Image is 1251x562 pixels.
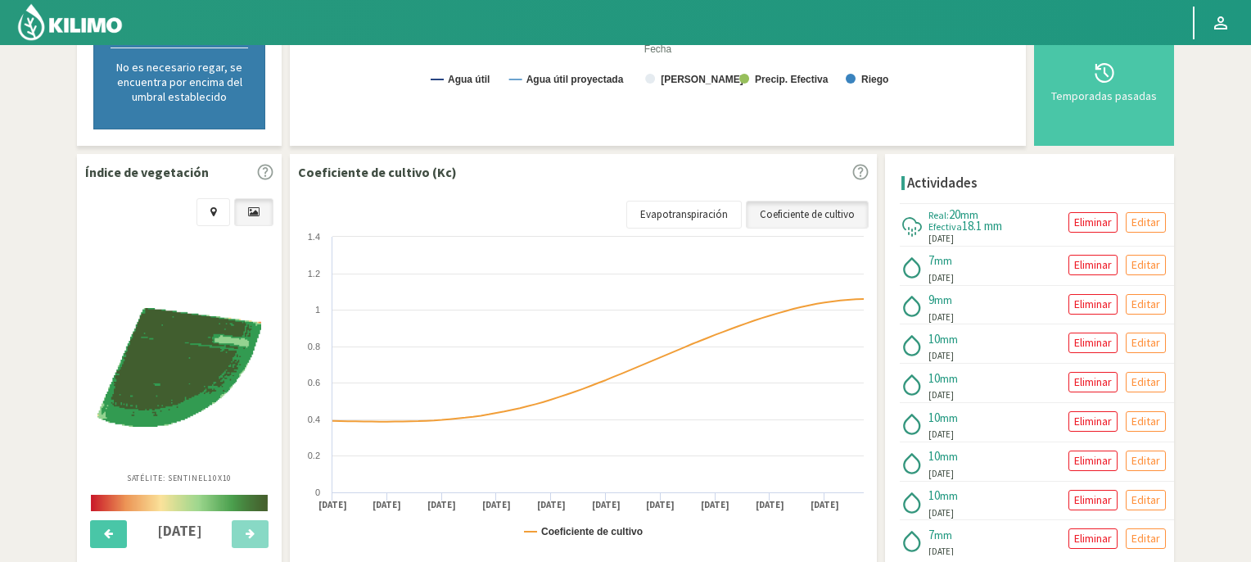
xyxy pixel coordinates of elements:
text: Agua útil [448,74,490,85]
a: Evapotranspiración [626,201,742,229]
p: Eliminar [1074,333,1112,352]
span: 10 [928,410,940,425]
img: 36801312-83c9-40a5-8a99-75454b207d9d_-_sentinel_-_2025-08-29.png [97,308,261,427]
text: [PERSON_NAME] [661,74,743,85]
span: mm [940,371,958,386]
p: Índice de vegetación [85,162,209,182]
button: Eliminar [1068,294,1118,315]
p: No es necesario regar, se encuentra por encima del umbral establecido [111,60,248,104]
button: Editar [1126,294,1166,315]
span: 18.1 mm [962,218,1002,233]
text: [DATE] [592,499,621,511]
p: Eliminar [1074,295,1112,314]
span: mm [940,449,958,464]
p: Eliminar [1074,451,1112,470]
p: Editar [1131,491,1160,510]
span: [DATE] [928,349,954,363]
text: [DATE] [427,499,456,511]
span: 20 [949,206,960,222]
text: 1.2 [308,269,320,279]
h4: Actividades [907,175,978,191]
button: Editar [1126,333,1166,353]
p: Coeficiente de cultivo (Kc) [298,162,457,182]
text: Agua útil proyectada [526,74,624,85]
p: Editar [1131,373,1160,392]
button: Editar [1126,528,1166,549]
text: [DATE] [482,499,511,511]
span: mm [940,488,958,503]
span: mm [960,207,978,222]
text: [DATE] [318,499,347,511]
img: Kilimo [16,2,124,42]
button: Eliminar [1068,411,1118,432]
span: [DATE] [928,467,954,481]
span: 10 [928,448,940,464]
span: 10 [928,331,940,347]
span: [DATE] [928,388,954,402]
p: Eliminar [1074,213,1112,232]
button: Eliminar [1068,451,1118,471]
text: 0.8 [308,342,320,351]
text: 0 [315,487,320,497]
p: Editar [1131,412,1160,431]
button: Eliminar [1068,372,1118,392]
img: scale [91,495,268,511]
p: Eliminar [1074,491,1112,510]
p: Editar [1131,295,1160,314]
text: [DATE] [701,499,729,511]
span: [DATE] [928,310,954,324]
text: 0.2 [308,451,320,460]
p: Eliminar [1074,256,1112,274]
span: [DATE] [928,428,954,442]
span: 9 [928,292,934,307]
span: mm [934,253,952,268]
span: 10X10 [208,473,233,483]
span: [DATE] [928,506,954,520]
div: Temporadas pasadas [1047,90,1161,102]
button: Eliminar [1068,528,1118,549]
text: [DATE] [373,499,401,511]
a: Coeficiente de cultivo [746,201,869,229]
span: Efectiva [928,220,962,233]
span: mm [934,292,952,307]
span: [DATE] [928,232,954,246]
p: Editar [1131,451,1160,470]
text: Coeficiente de cultivo [541,526,643,537]
p: Satélite: Sentinel [127,472,233,484]
text: 1.4 [308,232,320,242]
text: Riego [861,74,888,85]
button: Editar [1126,411,1166,432]
span: mm [940,332,958,347]
span: Real: [928,209,949,221]
button: Editar [1126,212,1166,233]
span: 7 [928,527,934,542]
text: [DATE] [756,499,784,511]
span: 10 [928,370,940,386]
span: mm [940,410,958,425]
text: [DATE] [811,499,839,511]
p: Eliminar [1074,412,1112,431]
button: Editar [1126,255,1166,275]
span: [DATE] [928,545,954,559]
p: Editar [1131,256,1160,274]
p: Eliminar [1074,529,1112,548]
text: 0.6 [308,378,320,388]
text: Fecha [644,44,672,56]
p: Eliminar [1074,373,1112,392]
span: mm [934,528,952,542]
button: Editar [1126,451,1166,471]
text: Precip. Efectiva [755,74,829,85]
span: 7 [928,252,934,268]
button: Eliminar [1068,212,1118,233]
button: Eliminar [1068,255,1118,275]
text: 1 [315,305,320,315]
button: Eliminar [1068,333,1118,353]
span: 10 [928,487,940,503]
button: Editar [1126,372,1166,392]
p: Editar [1131,529,1160,548]
h4: [DATE] [137,523,223,539]
button: Temporadas pasadas [1042,24,1166,138]
button: Editar [1126,490,1166,510]
text: [DATE] [537,499,566,511]
p: Editar [1131,333,1160,352]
